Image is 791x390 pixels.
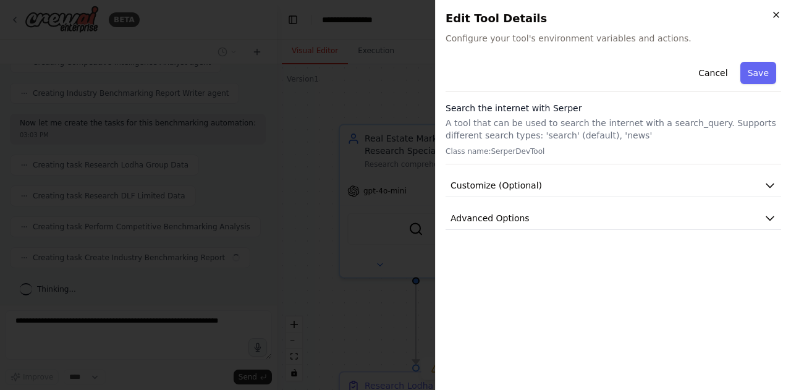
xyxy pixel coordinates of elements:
button: Customize (Optional) [446,174,781,197]
button: Save [740,62,776,84]
span: Advanced Options [450,212,530,224]
span: Customize (Optional) [450,179,542,192]
button: Advanced Options [446,207,781,230]
p: Class name: SerperDevTool [446,146,781,156]
h3: Search the internet with Serper [446,102,781,114]
button: Cancel [691,62,735,84]
h2: Edit Tool Details [446,10,781,27]
span: Configure your tool's environment variables and actions. [446,32,781,45]
p: A tool that can be used to search the internet with a search_query. Supports different search typ... [446,117,781,142]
